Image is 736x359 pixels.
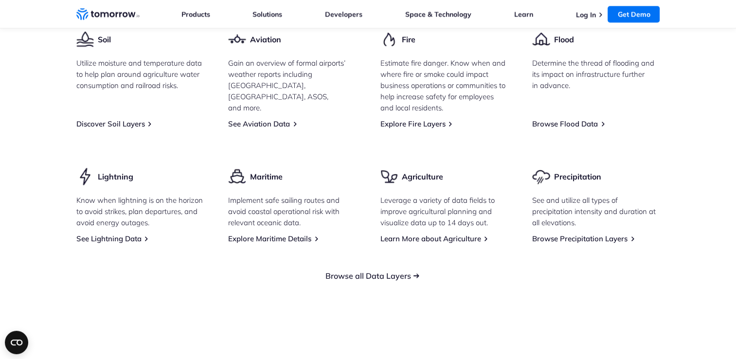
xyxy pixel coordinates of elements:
[402,171,443,182] h3: Agriculture
[575,10,595,19] a: Log In
[228,234,311,243] a: Explore Maritime Details
[76,57,204,91] p: Utilize moisture and temperature data to help plan around agriculture water consumption and railr...
[380,119,446,128] a: Explore Fire Layers
[228,57,356,113] p: Gain an overview of formal airports’ weather reports including [GEOGRAPHIC_DATA], [GEOGRAPHIC_DAT...
[325,271,411,281] a: Browse all Data Layers
[608,6,660,22] a: Get Demo
[532,234,628,243] a: Browse Precipitation Layers
[250,171,283,182] h3: Maritime
[532,57,660,91] p: Determine the thread of flooding and its impact on infrastructure further in advance.
[228,195,356,228] p: Implement safe sailing routes and avoid coastal operational risk with relevant oceanic data.
[250,34,281,45] h3: Aviation
[532,119,598,128] a: Browse Flood Data
[76,7,140,21] a: Home link
[181,10,210,18] a: Products
[554,34,574,45] h3: Flood
[405,10,471,18] a: Space & Technology
[76,234,142,243] a: See Lightning Data
[228,119,290,128] a: See Aviation Data
[325,10,362,18] a: Developers
[514,10,533,18] a: Learn
[98,34,111,45] h3: Soil
[380,195,508,228] p: Leverage a variety of data fields to improve agricultural planning and visualize data up to 14 da...
[380,57,508,113] p: Estimate fire danger. Know when and where fire or smoke could impact business operations or commu...
[76,195,204,228] p: Know when lightning is on the horizon to avoid strikes, plan departures, and avoid energy outages.
[98,171,133,182] h3: Lightning
[402,34,415,45] h3: Fire
[5,331,28,354] button: Open CMP widget
[532,195,660,228] p: See and utilize all types of precipitation intensity and duration at all elevations.
[252,10,282,18] a: Solutions
[554,171,601,182] h3: Precipitation
[76,119,145,128] a: Discover Soil Layers
[380,234,481,243] a: Learn More about Agriculture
